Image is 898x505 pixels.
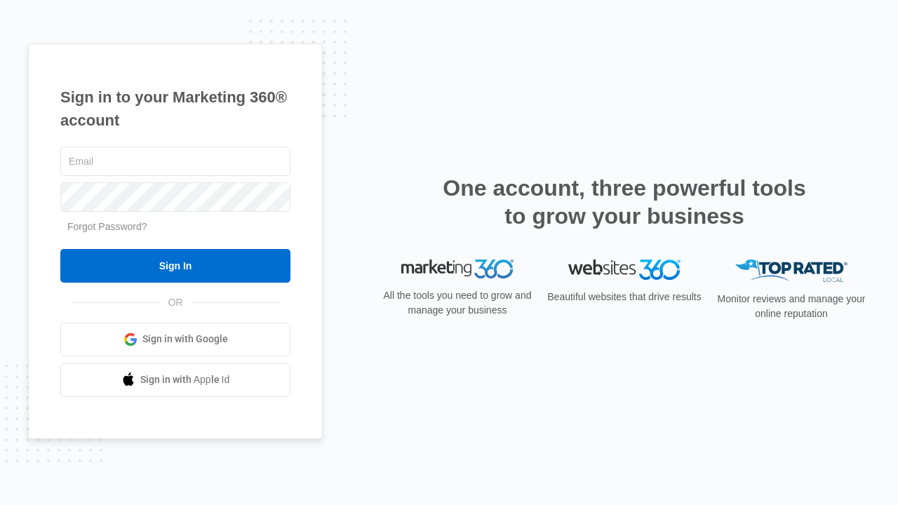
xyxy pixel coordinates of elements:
[60,363,290,397] a: Sign in with Apple Id
[60,86,290,132] h1: Sign in to your Marketing 360® account
[60,249,290,283] input: Sign In
[142,332,228,346] span: Sign in with Google
[546,290,703,304] p: Beautiful websites that drive results
[379,288,536,318] p: All the tools you need to grow and manage your business
[60,147,290,176] input: Email
[140,372,230,387] span: Sign in with Apple Id
[713,292,870,321] p: Monitor reviews and manage your online reputation
[159,295,193,310] span: OR
[67,221,147,232] a: Forgot Password?
[401,260,514,279] img: Marketing 360
[735,260,847,283] img: Top Rated Local
[438,174,810,230] h2: One account, three powerful tools to grow your business
[60,323,290,356] a: Sign in with Google
[568,260,681,280] img: Websites 360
